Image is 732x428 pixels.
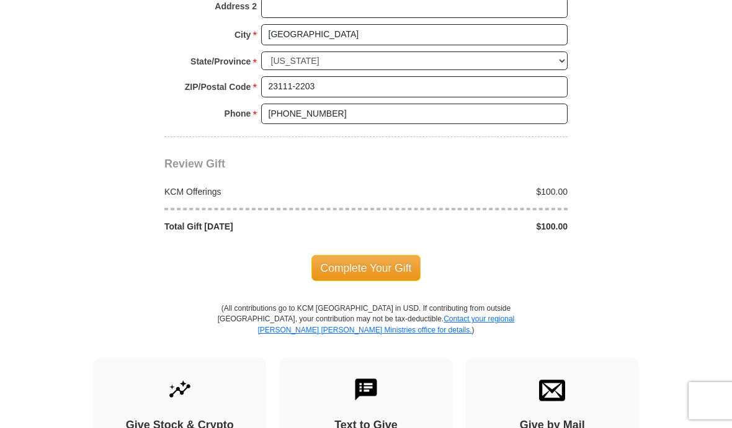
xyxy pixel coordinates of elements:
[217,303,515,357] p: (All contributions go to KCM [GEOGRAPHIC_DATA] in USD. If contributing from outside [GEOGRAPHIC_D...
[225,105,251,122] strong: Phone
[158,220,367,233] div: Total Gift [DATE]
[353,377,379,403] img: text-to-give.svg
[257,314,514,334] a: Contact your regional [PERSON_NAME] [PERSON_NAME] Ministries office for details.
[167,377,193,403] img: give-by-stock.svg
[234,26,251,43] strong: City
[158,185,367,198] div: KCM Offerings
[366,185,574,198] div: $100.00
[164,158,225,170] span: Review Gift
[366,220,574,233] div: $100.00
[539,377,565,403] img: envelope.svg
[185,78,251,96] strong: ZIP/Postal Code
[311,255,421,281] span: Complete Your Gift
[190,53,251,70] strong: State/Province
